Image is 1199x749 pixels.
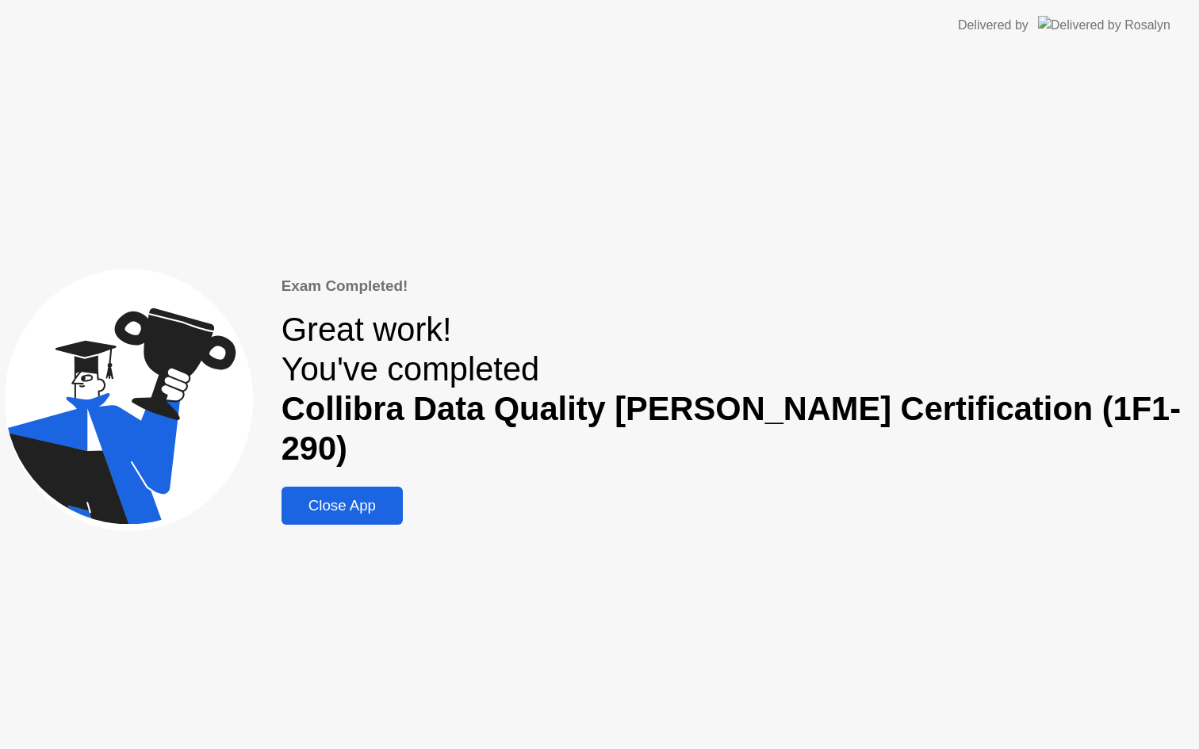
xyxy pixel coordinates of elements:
div: Great work! You've completed [282,310,1194,468]
div: Exam Completed! [282,275,1194,297]
div: Close App [286,497,398,514]
div: Delivered by [958,16,1029,35]
b: Collibra Data Quality [PERSON_NAME] Certification (1F1-290) [282,390,1181,467]
img: Delivered by Rosalyn [1038,16,1170,34]
button: Close App [282,487,403,525]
